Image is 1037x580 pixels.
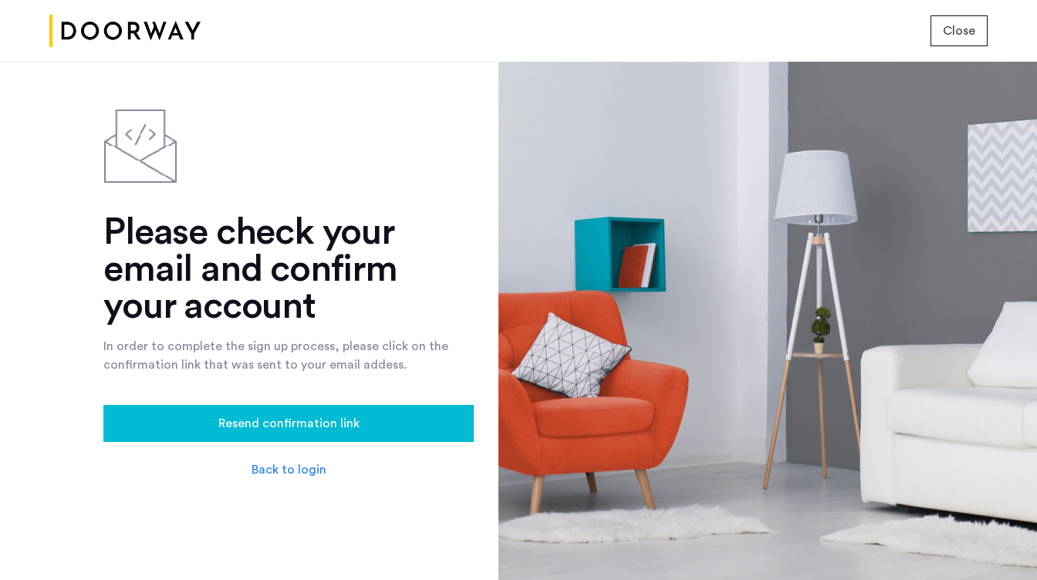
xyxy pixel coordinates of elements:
button: button [103,405,474,442]
img: envelope [103,109,177,183]
a: Back to login [252,460,326,479]
img: logo [49,2,201,60]
span: Resend confirmation link [218,414,360,433]
div: In order to complete the sign up process, please click on the confirmation link that was sent to ... [103,337,474,374]
span: Close [943,22,975,40]
div: Please check your email and confirm your account [103,214,474,325]
button: button [931,15,988,46]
